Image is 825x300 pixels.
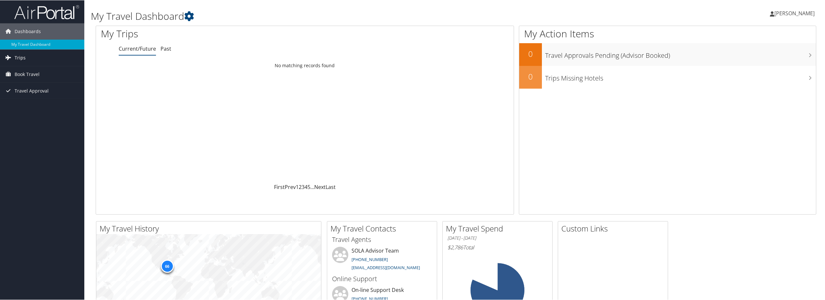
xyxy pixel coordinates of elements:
li: SOLA Advisor Team [329,246,435,273]
h2: My Travel Contacts [330,223,437,234]
h3: Travel Agents [332,235,432,244]
a: Prev [285,183,296,190]
a: [PERSON_NAME] [770,3,821,23]
span: … [310,183,314,190]
a: 3 [302,183,305,190]
h2: Custom Links [561,223,668,234]
a: Next [314,183,326,190]
a: Last [326,183,336,190]
span: $2,786 [448,244,463,251]
h3: Travel Approvals Pending (Advisor Booked) [545,47,816,60]
h1: My Action Items [519,27,816,40]
span: Book Travel [15,66,40,82]
span: [PERSON_NAME] [774,9,815,17]
a: 4 [305,183,307,190]
span: Trips [15,49,26,66]
span: Travel Approval [15,82,49,99]
h6: [DATE] - [DATE] [448,235,547,241]
h2: My Travel History [100,223,321,234]
a: Past [161,45,171,52]
a: 1 [296,183,299,190]
h2: 0 [519,48,542,59]
td: No matching records found [96,59,514,71]
h6: Total [448,244,547,251]
a: 0Travel Approvals Pending (Advisor Booked) [519,43,816,66]
a: [EMAIL_ADDRESS][DOMAIN_NAME] [352,264,420,270]
a: 2 [299,183,302,190]
a: Current/Future [119,45,156,52]
h3: Online Support [332,274,432,283]
a: 5 [307,183,310,190]
img: airportal-logo.png [14,4,79,19]
a: First [274,183,285,190]
span: Dashboards [15,23,41,39]
a: [PHONE_NUMBER] [352,256,388,262]
h1: My Travel Dashboard [91,9,578,23]
h2: My Travel Spend [446,223,552,234]
h1: My Trips [101,27,335,40]
h3: Trips Missing Hotels [545,70,816,82]
div: 66 [161,259,173,272]
a: 0Trips Missing Hotels [519,66,816,88]
h2: 0 [519,71,542,82]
